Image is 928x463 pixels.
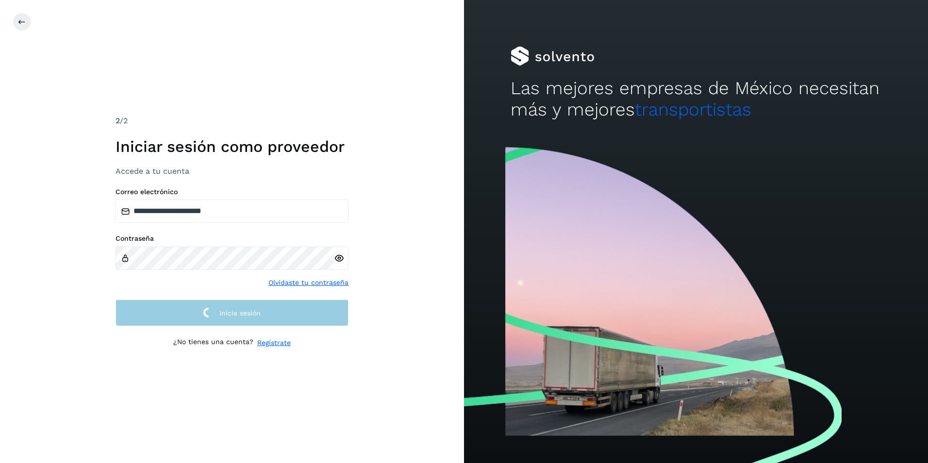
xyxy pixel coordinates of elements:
span: 2 [116,116,120,125]
h2: Las mejores empresas de México necesitan más y mejores [511,78,882,121]
h3: Accede a tu cuenta [116,166,348,176]
a: Regístrate [257,338,291,348]
div: /2 [116,115,348,127]
span: Inicia sesión [219,310,261,316]
span: transportistas [635,99,751,120]
p: ¿No tienes una cuenta? [173,338,253,348]
label: Contraseña [116,234,348,243]
a: Olvidaste tu contraseña [268,278,348,288]
h1: Iniciar sesión como proveedor [116,137,348,156]
button: Inicia sesión [116,299,348,326]
label: Correo electrónico [116,188,348,196]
